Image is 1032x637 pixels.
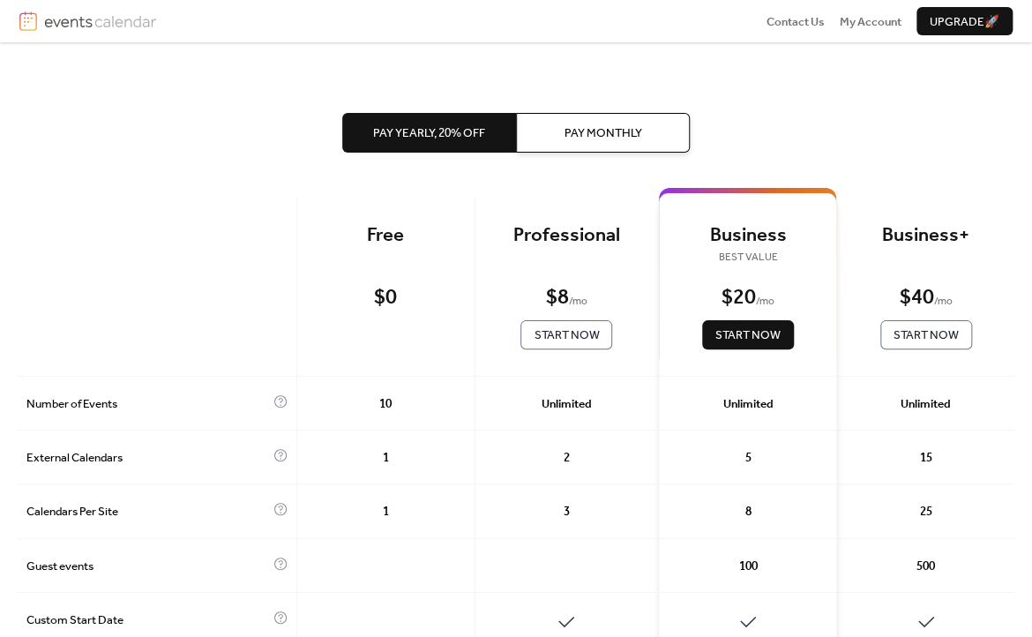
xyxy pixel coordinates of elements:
img: logotype [44,11,156,31]
span: Start Now [534,326,599,344]
span: External Calendars [26,449,269,467]
span: Custom Start Date [26,611,269,633]
span: Contact Us [767,13,825,31]
span: Pay Monthly [565,124,642,142]
span: 1 [383,503,389,521]
span: Pay Yearly, 20% off [373,124,485,142]
button: Start Now [520,320,612,348]
button: Upgrade🚀 [916,7,1013,35]
span: 5 [744,449,751,467]
span: My Account [840,13,901,31]
span: Guest events [26,558,269,575]
div: Business+ [864,224,988,249]
span: / mo [934,293,953,311]
span: Unlimited [542,395,592,413]
span: Unlimited [901,395,951,413]
span: Calendars Per Site [26,503,269,521]
a: Contact Us [767,12,825,30]
span: Unlimited [722,395,773,413]
div: $ 40 [900,285,934,311]
div: Business [685,224,810,249]
span: Start Now [894,326,959,344]
div: $ 0 [374,285,397,311]
img: logo [19,11,37,31]
div: Professional [502,224,632,249]
button: Start Now [880,320,972,348]
span: 500 [916,558,935,575]
span: 1 [383,449,389,467]
span: 15 [920,449,932,467]
span: / mo [569,293,587,311]
div: $ 20 [722,285,756,311]
span: BEST VALUE [685,249,810,266]
button: Start Now [702,320,794,348]
a: My Account [840,12,901,30]
span: Start Now [715,326,781,344]
span: 2 [564,449,570,467]
span: 3 [564,503,570,521]
span: 8 [744,503,751,521]
span: Upgrade 🚀 [930,13,999,31]
span: 10 [379,395,392,413]
div: $ 8 [546,285,569,311]
span: / mo [756,293,774,311]
span: Number of Events [26,395,269,413]
button: Pay Yearly, 20% off [342,113,516,152]
span: 25 [920,503,932,521]
span: 100 [738,558,757,575]
button: Pay Monthly [516,113,690,152]
div: Free [324,224,448,249]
